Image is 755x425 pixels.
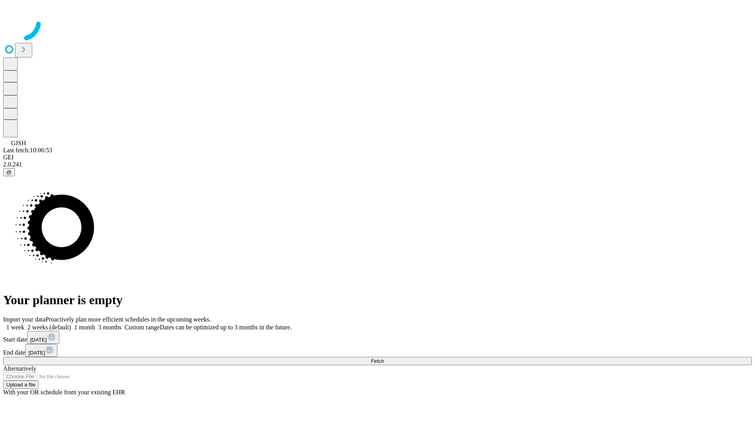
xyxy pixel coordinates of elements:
[27,331,59,344] button: [DATE]
[46,316,211,323] span: Proactively plan more efficient schedules in the upcoming weeks.
[125,324,160,331] span: Custom range
[3,154,752,161] div: GEI
[160,324,291,331] span: Dates can be optimized up to 3 months in the future.
[3,168,15,176] button: @
[3,381,39,389] button: Upload a file
[6,169,12,175] span: @
[11,140,26,146] span: GJSH
[98,324,122,331] span: 3 months
[3,316,46,323] span: Import your data
[3,357,752,365] button: Fetch
[3,147,52,153] span: Last fetch: 10:06:53
[28,350,45,356] span: [DATE]
[3,331,752,344] div: Start date
[74,324,95,331] span: 1 month
[28,324,71,331] span: 2 weeks (default)
[371,358,384,364] span: Fetch
[30,337,47,343] span: [DATE]
[3,161,752,168] div: 2.0.241
[25,344,57,357] button: [DATE]
[3,344,752,357] div: End date
[6,324,24,331] span: 1 week
[3,365,36,372] span: Alternatively
[3,389,125,395] span: With your OR schedule from your existing EHR
[3,293,752,307] h1: Your planner is empty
